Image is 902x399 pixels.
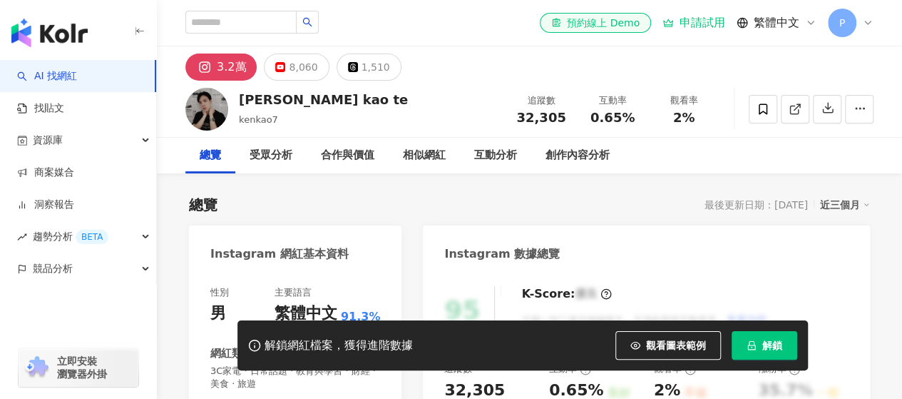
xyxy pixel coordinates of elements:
img: logo [11,19,88,47]
div: 解鎖網紅檔案，獲得進階數據 [265,338,413,353]
div: K-Score : [521,286,612,302]
div: 最後更新日期：[DATE] [704,199,808,211]
span: 資源庫 [33,124,63,156]
button: 3.2萬 [185,54,257,81]
div: 追蹤數 [514,94,568,108]
a: 商案媒合 [17,166,74,180]
div: 互動分析 [474,147,517,164]
div: 男 [210,303,226,325]
div: BETA [76,230,108,244]
button: 1,510 [337,54,401,81]
div: 觀看率 [657,94,711,108]
a: 找貼文 [17,101,64,116]
div: 近三個月 [820,196,870,214]
span: 解鎖 [762,340,782,351]
button: 解鎖 [732,331,797,360]
span: 觀看圖表範例 [646,340,706,351]
a: searchAI 找網紅 [17,69,77,84]
div: 受眾分析 [250,147,292,164]
div: 1,510 [362,57,390,77]
div: Instagram 網紅基本資料 [210,246,349,262]
div: 總覽 [200,147,221,164]
span: rise [17,232,27,242]
a: 洞察報告 [17,198,74,212]
img: KOL Avatar [185,88,228,131]
span: 91.3% [341,309,381,325]
div: [PERSON_NAME] kao te [239,91,408,108]
span: 繁體中文 [754,15,799,31]
div: 主要語言 [275,286,312,299]
span: 32,305 [516,110,565,125]
a: 預約線上 Demo [540,13,651,33]
span: lock [747,340,757,350]
span: 2% [673,111,695,125]
button: 8,060 [264,54,329,81]
div: 性別 [210,286,229,299]
a: 申請試用 [662,16,725,30]
span: 競品分析 [33,253,73,285]
span: P [839,15,845,31]
div: 相似網紅 [403,147,446,164]
span: search [302,17,312,27]
div: Instagram 數據總覽 [444,246,560,262]
span: 立即安裝 瀏覽器外掛 [57,355,107,380]
div: 合作與價值 [321,147,374,164]
a: chrome extension立即安裝 瀏覽器外掛 [19,348,138,387]
div: 預約線上 Demo [551,16,640,30]
div: 3.2萬 [217,57,246,77]
span: 3C家電 · 日常話題 · 教育與學習 · 財經 · 美食 · 旅遊 [210,365,380,390]
div: 8,060 [289,57,317,77]
button: 觀看圖表範例 [615,331,721,360]
div: 互動率 [585,94,640,108]
div: 總覽 [189,195,217,215]
span: 0.65% [590,111,635,125]
span: 趨勢分析 [33,221,108,253]
span: kenkao7 [239,114,278,125]
div: 繁體中文 [275,303,337,325]
div: 創作內容分析 [545,147,610,164]
img: chrome extension [23,356,51,379]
